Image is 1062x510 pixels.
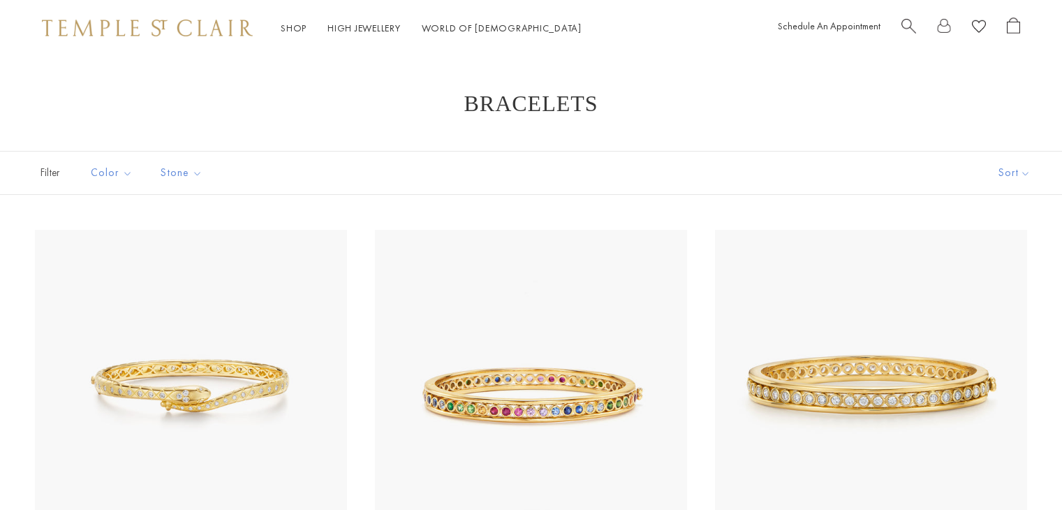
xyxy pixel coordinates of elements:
img: Temple St. Clair [42,20,253,36]
a: Search [901,17,916,39]
a: Open Shopping Bag [1007,17,1020,39]
button: Show sort by [967,152,1062,194]
a: High JewelleryHigh Jewellery [327,22,401,34]
a: Schedule An Appointment [778,20,880,32]
a: ShopShop [281,22,307,34]
iframe: Gorgias live chat messenger [992,444,1048,496]
h1: Bracelets [56,91,1006,116]
a: World of [DEMOGRAPHIC_DATA]World of [DEMOGRAPHIC_DATA] [422,22,582,34]
nav: Main navigation [281,20,582,37]
button: Color [80,157,143,189]
button: Stone [150,157,213,189]
span: Color [84,164,143,182]
a: View Wishlist [972,17,986,39]
span: Stone [154,164,213,182]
